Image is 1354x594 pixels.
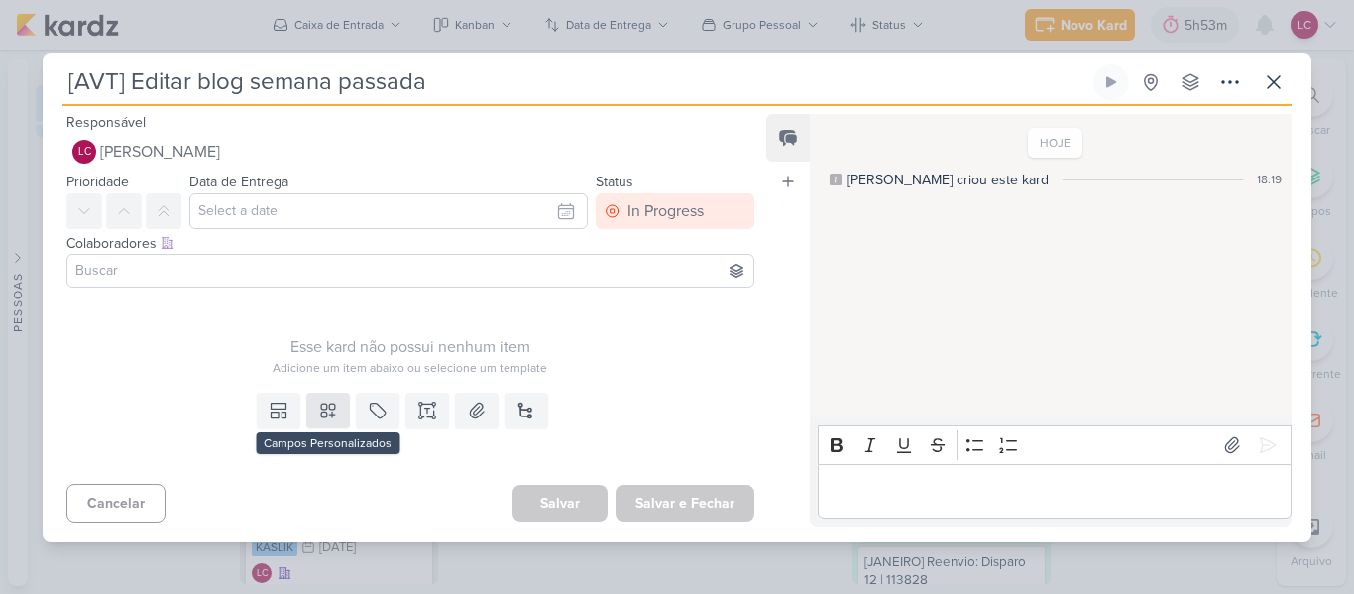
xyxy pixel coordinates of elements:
[189,174,288,190] label: Data de Entrega
[62,64,1089,100] input: Kard Sem Título
[627,199,704,223] div: In Progress
[66,484,166,523] button: Cancelar
[66,174,129,190] label: Prioridade
[1103,74,1119,90] div: Ligar relógio
[818,464,1292,519] div: Editor editing area: main
[66,335,754,359] div: Esse kard não possui nenhum item
[596,174,633,190] label: Status
[78,147,91,158] p: LC
[72,140,96,164] div: Laís Costa
[256,432,399,454] div: Campos Personalizados
[66,359,754,377] div: Adicione um item abaixo ou selecione um template
[189,193,588,229] input: Select a date
[1257,171,1282,188] div: 18:19
[66,134,754,170] button: LC [PERSON_NAME]
[847,170,1049,190] div: [PERSON_NAME] criou este kard
[818,425,1292,464] div: Editor toolbar
[596,193,754,229] button: In Progress
[100,140,220,164] span: [PERSON_NAME]
[71,259,749,283] input: Buscar
[66,233,754,254] div: Colaboradores
[66,114,146,131] label: Responsável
